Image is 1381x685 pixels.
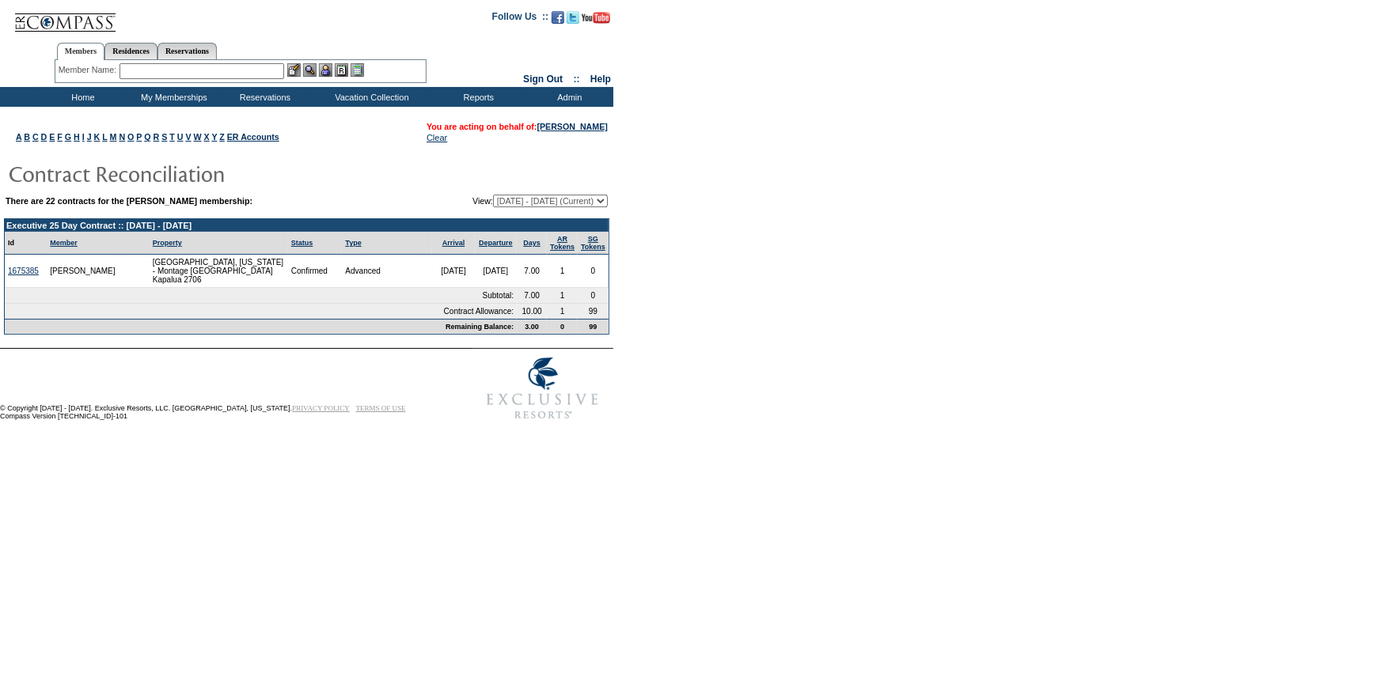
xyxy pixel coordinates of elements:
td: 1 [547,304,578,319]
td: Admin [522,87,613,107]
a: R [154,132,160,142]
td: Confirmed [288,255,343,288]
a: F [57,132,63,142]
td: 0 [578,255,609,288]
a: [PERSON_NAME] [537,122,608,131]
td: 0 [547,319,578,334]
a: D [41,132,47,142]
img: Reservations [335,63,348,77]
td: 99 [578,304,609,319]
span: You are acting on behalf of: [427,122,608,131]
td: Vacation Collection [309,87,431,107]
a: N [119,132,125,142]
img: pgTtlContractReconciliation.gif [8,157,324,189]
td: Executive 25 Day Contract :: [DATE] - [DATE] [5,219,609,232]
td: Remaining Balance: [5,319,517,334]
a: Help [590,74,611,85]
a: E [49,132,55,142]
img: View [303,63,317,77]
img: Become our fan on Facebook [552,11,564,24]
td: Home [36,87,127,107]
a: P [136,132,142,142]
td: Advanced [342,255,432,288]
a: Subscribe to our YouTube Channel [582,16,610,25]
a: G [65,132,71,142]
td: Id [5,232,47,255]
td: Reservations [218,87,309,107]
a: Status [291,239,313,247]
span: :: [574,74,580,85]
a: Reservations [157,43,217,59]
a: K [94,132,101,142]
a: H [74,132,80,142]
a: C [32,132,39,142]
a: U [177,132,184,142]
a: Become our fan on Facebook [552,16,564,25]
a: Type [345,239,361,247]
td: Contract Allowance: [5,304,517,319]
a: Clear [427,133,447,142]
a: Days [523,239,541,247]
img: Subscribe to our YouTube Channel [582,12,610,24]
img: Exclusive Resorts [472,349,613,428]
div: Member Name: [59,63,120,77]
a: Member [50,239,78,247]
a: Follow us on Twitter [567,16,579,25]
a: Residences [104,43,157,59]
img: Follow us on Twitter [567,11,579,24]
a: V [185,132,191,142]
a: Y [211,132,217,142]
td: [DATE] [432,255,474,288]
td: 10.00 [517,304,547,319]
td: 1 [547,255,578,288]
td: Reports [431,87,522,107]
a: Members [57,43,105,60]
td: 7.00 [517,288,547,304]
a: Arrival [442,239,465,247]
a: ARTokens [550,235,575,251]
a: Sign Out [523,74,563,85]
a: TERMS OF USE [356,404,406,412]
a: J [87,132,92,142]
a: Z [219,132,225,142]
a: I [82,132,85,142]
a: O [127,132,134,142]
td: 3.00 [517,319,547,334]
a: A [16,132,21,142]
a: Property [153,239,182,247]
img: b_calculator.gif [351,63,364,77]
a: X [204,132,210,142]
img: Impersonate [319,63,332,77]
a: L [102,132,107,142]
td: View: [395,195,608,207]
b: There are 22 contracts for the [PERSON_NAME] membership: [6,196,252,206]
a: M [110,132,117,142]
a: ER Accounts [227,132,279,142]
td: [GEOGRAPHIC_DATA], [US_STATE] - Montage [GEOGRAPHIC_DATA] Kapalua 2706 [150,255,288,288]
a: Departure [479,239,513,247]
td: 7.00 [517,255,547,288]
a: W [194,132,202,142]
td: 1 [547,288,578,304]
a: S [161,132,167,142]
td: [DATE] [475,255,517,288]
a: Q [144,132,150,142]
a: SGTokens [581,235,605,251]
td: Follow Us :: [492,9,548,28]
td: 0 [578,288,609,304]
td: My Memberships [127,87,218,107]
td: 99 [578,319,609,334]
td: [PERSON_NAME] [47,255,120,288]
a: T [169,132,175,142]
td: Subtotal: [5,288,517,304]
a: 1675385 [8,267,39,275]
img: b_edit.gif [287,63,301,77]
a: B [24,132,30,142]
a: PRIVACY POLICY [292,404,350,412]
